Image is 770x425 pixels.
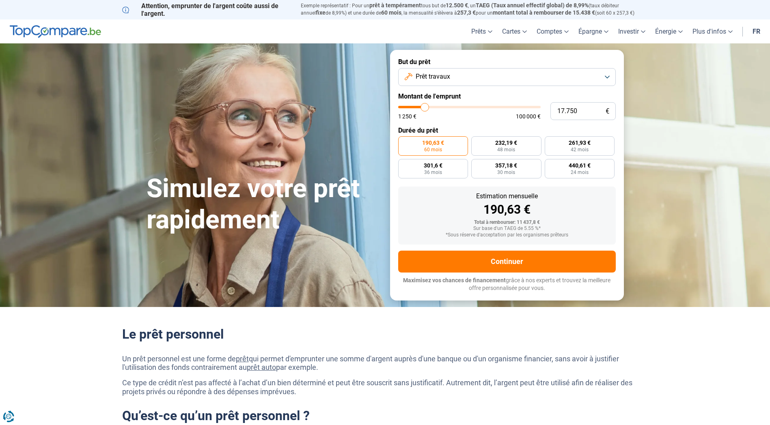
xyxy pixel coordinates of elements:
span: 42 mois [571,147,589,152]
a: prêt [236,354,249,363]
a: fr [748,19,765,43]
label: But du prêt [398,58,616,66]
p: Exemple représentatif : Pour un tous but de , un (taux débiteur annuel de 8,99%) et une durée de ... [301,2,648,17]
div: 190,63 € [405,204,609,216]
span: 257,3 € [457,9,476,16]
span: Prêt travaux [416,72,450,81]
div: Sur base d'un TAEG de 5.55 %* [405,226,609,232]
img: TopCompare [10,25,101,38]
a: Investir [613,19,650,43]
button: Continuer [398,251,616,273]
p: Un prêt personnel est une forme de qui permet d'emprunter une somme d'argent auprès d'une banque ... [122,354,648,372]
span: montant total à rembourser de 15.438 € [493,9,595,16]
span: fixe [316,9,326,16]
p: grâce à nos experts et trouvez la meilleure offre personnalisée pour vous. [398,277,616,292]
label: Montant de l'emprunt [398,92,616,100]
p: Attention, emprunter de l'argent coûte aussi de l'argent. [122,2,291,17]
span: Maximisez vos chances de financement [403,277,506,283]
a: Énergie [650,19,688,43]
h2: Qu’est-ce qu’un prêt personnel ? [122,408,648,423]
span: 100 000 € [516,114,541,119]
span: 60 mois [424,147,442,152]
a: Comptes [532,19,574,43]
span: 440,61 € [569,163,591,168]
div: *Sous réserve d'acceptation par les organismes prêteurs [405,232,609,238]
label: Durée du prêt [398,127,616,134]
span: 24 mois [571,170,589,175]
a: prêt auto [247,363,276,371]
span: 357,18 € [495,163,517,168]
a: Plus d'infos [688,19,738,43]
div: Estimation mensuelle [405,193,609,200]
span: 36 mois [424,170,442,175]
button: Prêt travaux [398,68,616,86]
span: TAEG (Taux annuel effectif global) de 8,99% [476,2,589,9]
span: 1 250 € [398,114,416,119]
div: Total à rembourser: 11 437,8 € [405,220,609,225]
h1: Simulez votre prêt rapidement [147,173,380,236]
span: prêt à tempérament [369,2,421,9]
span: 30 mois [497,170,515,175]
span: 12.500 € [446,2,468,9]
span: 232,19 € [495,140,517,146]
a: Prêts [466,19,497,43]
span: 261,93 € [569,140,591,146]
span: 301,6 € [424,163,442,168]
span: 48 mois [497,147,515,152]
p: Ce type de crédit n’est pas affecté à l’achat d’un bien déterminé et peut être souscrit sans just... [122,378,648,396]
h2: Le prêt personnel [122,326,648,342]
a: Épargne [574,19,613,43]
span: 190,63 € [422,140,444,146]
span: € [606,108,609,115]
a: Cartes [497,19,532,43]
span: 60 mois [381,9,401,16]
